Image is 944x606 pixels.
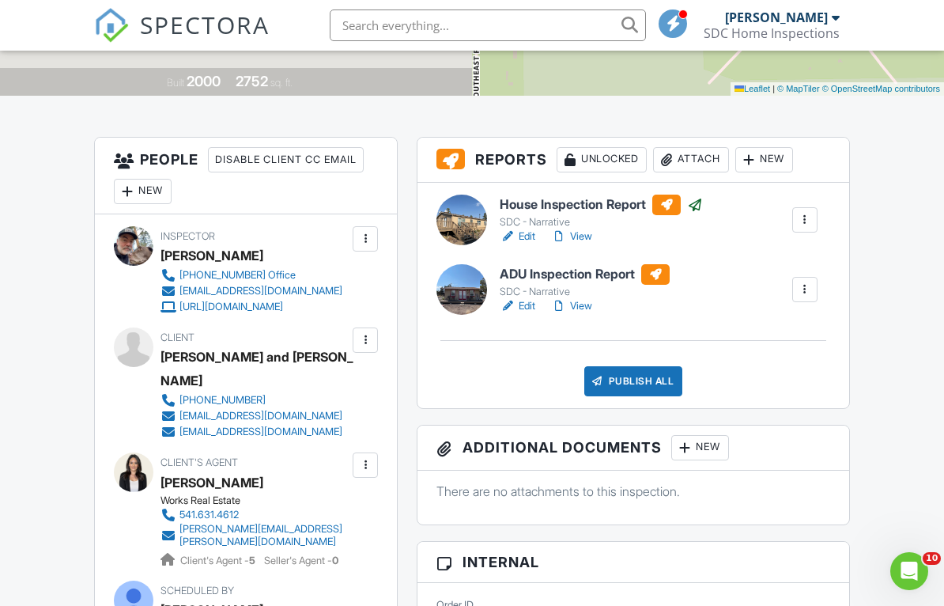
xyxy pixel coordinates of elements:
[179,285,342,297] div: [EMAIL_ADDRESS][DOMAIN_NAME]
[551,229,592,244] a: View
[114,179,172,204] div: New
[179,426,342,438] div: [EMAIL_ADDRESS][DOMAIN_NAME]
[160,585,234,597] span: Scheduled By
[725,9,828,25] div: [PERSON_NAME]
[551,298,592,314] a: View
[160,283,342,299] a: [EMAIL_ADDRESS][DOMAIN_NAME]
[772,84,775,93] span: |
[167,77,184,89] span: Built
[208,147,364,172] div: Disable Client CC Email
[160,471,263,494] a: [PERSON_NAME]
[330,9,646,41] input: Search everything...
[160,523,349,548] a: [PERSON_NAME][EMAIL_ADDRESS][PERSON_NAME][DOMAIN_NAME]
[160,345,361,392] div: [PERSON_NAME] and [PERSON_NAME]
[332,555,338,566] strong: 0
[735,147,793,172] div: New
[179,301,283,313] div: [URL][DOMAIN_NAME]
[180,555,258,566] span: Client's Agent -
[436,483,829,500] p: There are no attachments to this inspection.
[671,435,729,460] div: New
[500,216,703,229] div: SDC - Narrative
[160,230,215,242] span: Inspector
[179,509,239,521] div: 541.631.4612
[500,195,703,215] h6: House Inspection Report
[417,542,848,583] h3: Internal
[270,77,293,89] span: sq. ft.
[500,264,670,285] h6: ADU Inspection Report
[94,21,270,55] a: SPECTORA
[179,394,266,407] div: [PHONE_NUMBER]
[236,73,268,89] div: 2752
[249,555,255,566] strong: 5
[160,299,342,315] a: [URL][DOMAIN_NAME]
[160,456,238,468] span: Client's Agent
[160,507,349,523] a: 541.631.4612
[734,84,770,93] a: Leaflet
[417,138,848,183] h3: Reports
[94,8,129,43] img: The Best Home Inspection Software - Spectora
[264,555,338,566] span: Seller's Agent -
[500,298,535,314] a: Edit
[500,286,670,298] div: SDC - Narrative
[923,552,941,565] span: 10
[557,147,647,172] div: Unlocked
[160,392,349,408] a: [PHONE_NUMBER]
[179,269,296,282] div: [PHONE_NUMBER] Office
[140,8,270,41] span: SPECTORA
[179,410,342,422] div: [EMAIL_ADDRESS][DOMAIN_NAME]
[500,229,535,244] a: Edit
[160,424,349,440] a: [EMAIL_ADDRESS][DOMAIN_NAME]
[95,138,397,214] h3: People
[160,408,349,424] a: [EMAIL_ADDRESS][DOMAIN_NAME]
[160,331,194,343] span: Client
[160,267,342,283] a: [PHONE_NUMBER] Office
[187,73,221,89] div: 2000
[500,264,670,299] a: ADU Inspection Report SDC - Narrative
[822,84,940,93] a: © OpenStreetMap contributors
[160,494,361,507] div: Works Real Estate
[417,426,848,471] h3: Additional Documents
[890,552,928,590] iframe: Intercom live chat
[179,523,349,548] div: [PERSON_NAME][EMAIL_ADDRESS][PERSON_NAME][DOMAIN_NAME]
[160,244,263,267] div: [PERSON_NAME]
[500,195,703,229] a: House Inspection Report SDC - Narrative
[584,366,683,396] div: Publish All
[704,25,840,41] div: SDC Home Inspections
[777,84,820,93] a: © MapTiler
[653,147,729,172] div: Attach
